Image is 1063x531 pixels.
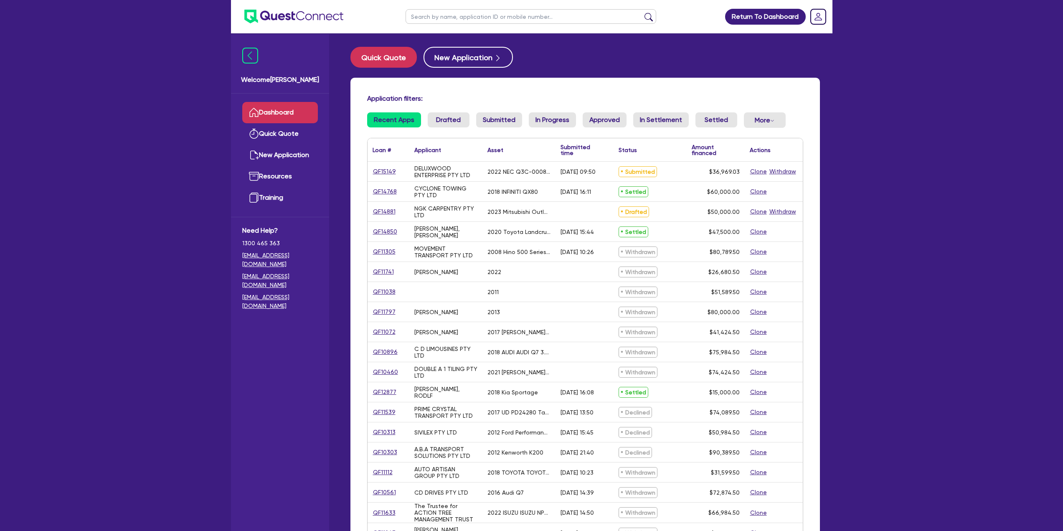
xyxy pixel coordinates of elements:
div: SIVILEX PTY LTD [414,429,457,436]
a: [EMAIL_ADDRESS][DOMAIN_NAME] [242,272,318,290]
span: Settled [619,226,648,237]
div: [DATE] 15:44 [561,229,594,235]
div: PRIME CRYSTAL TRANSPORT PTY LTD [414,406,477,419]
div: [DATE] 14:50 [561,509,594,516]
div: DOUBLE A 1 TILING PTY LTD [414,366,477,379]
button: Clone [750,447,767,457]
div: [DATE] 21:40 [561,449,594,456]
div: [DATE] 10:23 [561,469,594,476]
a: Quick Quote [350,47,424,68]
div: Asset [487,147,503,153]
span: $80,789.50 [710,249,740,255]
div: MOVEMENT TRANSPORT PTY LTD [414,245,477,259]
a: Training [242,187,318,208]
span: 1300 465 363 [242,239,318,248]
button: Clone [750,227,767,236]
span: $90,389.50 [709,449,740,456]
a: Resources [242,166,318,187]
img: training [249,193,259,203]
button: Withdraw [769,207,797,216]
span: Withdrawn [619,267,657,277]
img: quick-quote [249,129,259,139]
a: In Progress [529,112,576,127]
a: QF10460 [373,367,398,377]
a: QF14768 [373,187,397,196]
div: [PERSON_NAME] [414,329,458,335]
button: Clone [750,267,767,277]
input: Search by name, application ID or mobile number... [406,9,656,24]
img: quest-connect-logo-blue [244,10,343,23]
div: 2018 TOYOTA TOYOTA HILUX SR5 (4x4) GUN126R MY19 X CAB P/UP DIESEL TURBO 4 2753 cc DTFI 6 SP AUTOM... [487,469,551,476]
a: QF11112 [373,467,393,477]
a: QF10313 [373,427,396,437]
a: QF11305 [373,247,396,257]
a: QF14881 [373,207,396,216]
span: Settled [619,186,648,197]
span: $60,000.00 [707,188,740,195]
img: new-application [249,150,259,160]
a: [EMAIL_ADDRESS][DOMAIN_NAME] [242,251,318,269]
button: Clone [750,207,767,216]
span: Settled [619,387,648,398]
span: $50,000.00 [708,208,740,215]
div: 2013 [487,309,500,315]
button: Clone [750,467,767,477]
a: QF11633 [373,508,396,518]
div: NGK CARPENTRY PTY LTD [414,205,477,218]
button: New Application [424,47,513,68]
div: A.B.A TRANSPORT SOLUTIONS PTY LTD [414,446,477,459]
div: [DATE] 16:11 [561,188,591,195]
div: [PERSON_NAME], [PERSON_NAME] [414,225,477,239]
a: QF11797 [373,307,396,317]
a: Return To Dashboard [725,9,806,25]
span: $15,000.00 [709,389,740,396]
div: 2012 Kenworth K200 [487,449,543,456]
span: $31,599.50 [711,469,740,476]
span: Withdrawn [619,347,657,358]
a: Recent Apps [367,112,421,127]
div: Status [619,147,637,153]
button: Clone [750,427,767,437]
span: Withdrawn [619,287,657,297]
a: Approved [583,112,627,127]
a: QF10303 [373,447,398,457]
div: [PERSON_NAME], RODLF [414,386,477,399]
span: Withdrawn [619,487,657,498]
span: Submitted [619,166,657,177]
span: Declined [619,447,652,458]
a: Settled [695,112,737,127]
div: 2023 Mitsubishi Outlander GXL [487,208,551,215]
div: The Trustee for ACTION TREE MANAGEMENT TRUST [414,503,477,523]
a: QF12877 [373,387,397,397]
a: Quick Quote [242,123,318,145]
div: Actions [750,147,771,153]
span: $72,874.50 [710,489,740,496]
span: Withdrawn [619,246,657,257]
button: Clone [750,287,767,297]
div: 2020 Toyota Landcrusier [PERSON_NAME] [487,229,551,235]
span: $50,984.50 [709,429,740,436]
span: Drafted [619,206,649,217]
div: 2018 INFINITI QX80 [487,188,538,195]
button: Clone [750,327,767,337]
a: QF11072 [373,327,396,337]
div: 2018 Kia Sportage [487,389,538,396]
span: Need Help? [242,226,318,236]
span: $47,500.00 [709,229,740,235]
button: Clone [750,247,767,257]
span: $74,089.50 [710,409,740,416]
a: In Settlement [633,112,689,127]
button: Clone [750,187,767,196]
div: C D LIMOUSINES PTY LTD [414,346,477,359]
div: 2022 [487,269,501,275]
span: $74,424.50 [709,369,740,376]
a: Submitted [476,112,522,127]
span: Withdrawn [619,327,657,338]
div: Loan # [373,147,391,153]
span: $66,984.50 [708,509,740,516]
div: Applicant [414,147,441,153]
div: [DATE] 13:50 [561,409,594,416]
a: Dropdown toggle [807,6,829,28]
button: Quick Quote [350,47,417,68]
div: Submitted time [561,144,601,156]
